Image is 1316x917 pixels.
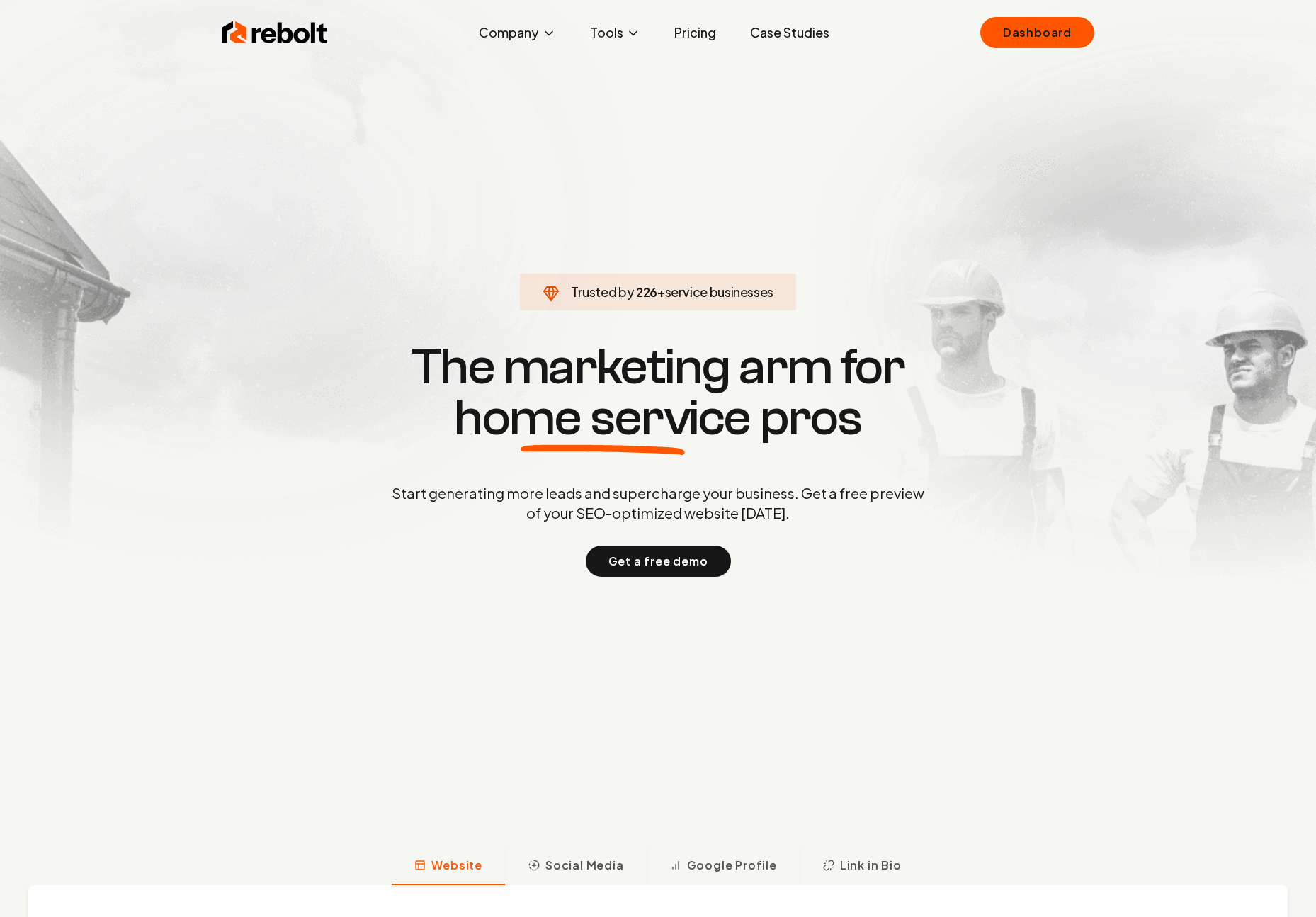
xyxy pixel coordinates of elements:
[392,848,505,885] button: Website
[687,857,777,874] span: Google Profile
[571,283,634,300] span: Trusted by
[389,483,927,523] p: Start generating more leads and supercharge your business. Get a free preview of your SEO-optimiz...
[579,18,652,47] button: Tools
[431,857,482,874] span: Website
[739,18,841,47] a: Case Studies
[663,18,727,47] a: Pricing
[665,283,774,300] span: service businesses
[657,283,665,300] span: +
[647,848,800,885] button: Google Profile
[800,848,924,885] button: Link in Bio
[467,18,567,47] button: Company
[545,857,624,874] span: Social Media
[840,857,902,874] span: Link in Bio
[505,848,647,885] button: Social Media
[980,17,1094,48] a: Dashboard
[636,282,657,302] span: 226
[586,546,731,577] button: Get a free demo
[318,342,998,444] h1: The marketing arm for pros
[222,18,328,47] img: Rebolt Logo
[454,393,751,444] span: home service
